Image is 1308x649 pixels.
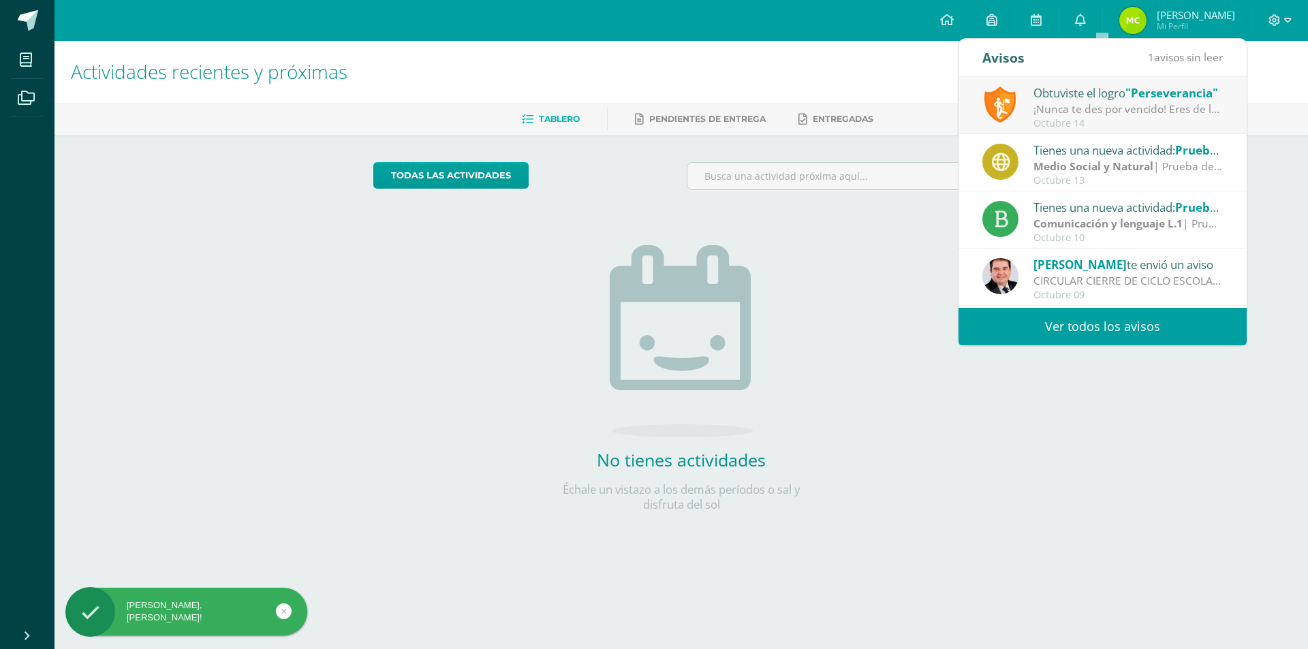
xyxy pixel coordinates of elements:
div: Octubre 09 [1033,289,1223,301]
a: todas las Actividades [373,162,529,189]
span: Entregadas [813,114,873,124]
div: CIRCULAR CIERRE DE CICLO ESCOLAR 2025: Buenas tardes estimados Padres y Madres de familia: Es un ... [1033,273,1223,289]
div: Octubre 14 [1033,118,1223,129]
h2: No tienes actividades [545,448,817,471]
div: Avisos [982,39,1025,76]
div: te envió un aviso [1033,255,1223,273]
span: Pendientes de entrega [649,114,766,124]
div: ¡Nunca te des por vencido! Eres de las personas que nunca se rinde sin importar los obstáculos qu... [1033,101,1223,117]
a: Tablero [522,108,580,130]
img: cc8623acd3032f6c49e2e6b2d430f85e.png [1119,7,1147,34]
span: [PERSON_NAME] [1157,8,1235,22]
div: | Prueba de Logro [1033,159,1223,174]
img: 57933e79c0f622885edf5cfea874362b.png [982,258,1018,294]
span: [PERSON_NAME] [1033,257,1127,272]
span: Mi Perfil [1157,20,1235,32]
span: Actividades recientes y próximas [71,59,347,84]
div: Octubre 13 [1033,175,1223,187]
a: Entregadas [798,108,873,130]
div: Obtuviste el logro [1033,84,1223,101]
strong: Medio Social y Natural [1033,159,1153,174]
strong: Comunicación y lenguaje L.1 [1033,216,1183,231]
div: | Prueba de Logro [1033,216,1223,232]
div: [PERSON_NAME], [PERSON_NAME]! [65,599,307,624]
span: Prueba Objetiva [1175,142,1268,158]
span: Tablero [539,114,580,124]
div: Tienes una nueva actividad: [1033,198,1223,216]
span: 1 [1148,50,1154,65]
span: "Perseverancia" [1125,85,1218,101]
img: no_activities.png [610,245,753,437]
div: Octubre 10 [1033,232,1223,244]
div: Tienes una nueva actividad: [1033,141,1223,159]
span: avisos sin leer [1148,50,1223,65]
a: Pendientes de entrega [635,108,766,130]
input: Busca una actividad próxima aquí... [687,163,989,189]
a: Ver todos los avisos [959,308,1247,345]
span: Prueba Objetiva [1175,200,1268,215]
p: Échale un vistazo a los demás períodos o sal y disfruta del sol [545,482,817,512]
